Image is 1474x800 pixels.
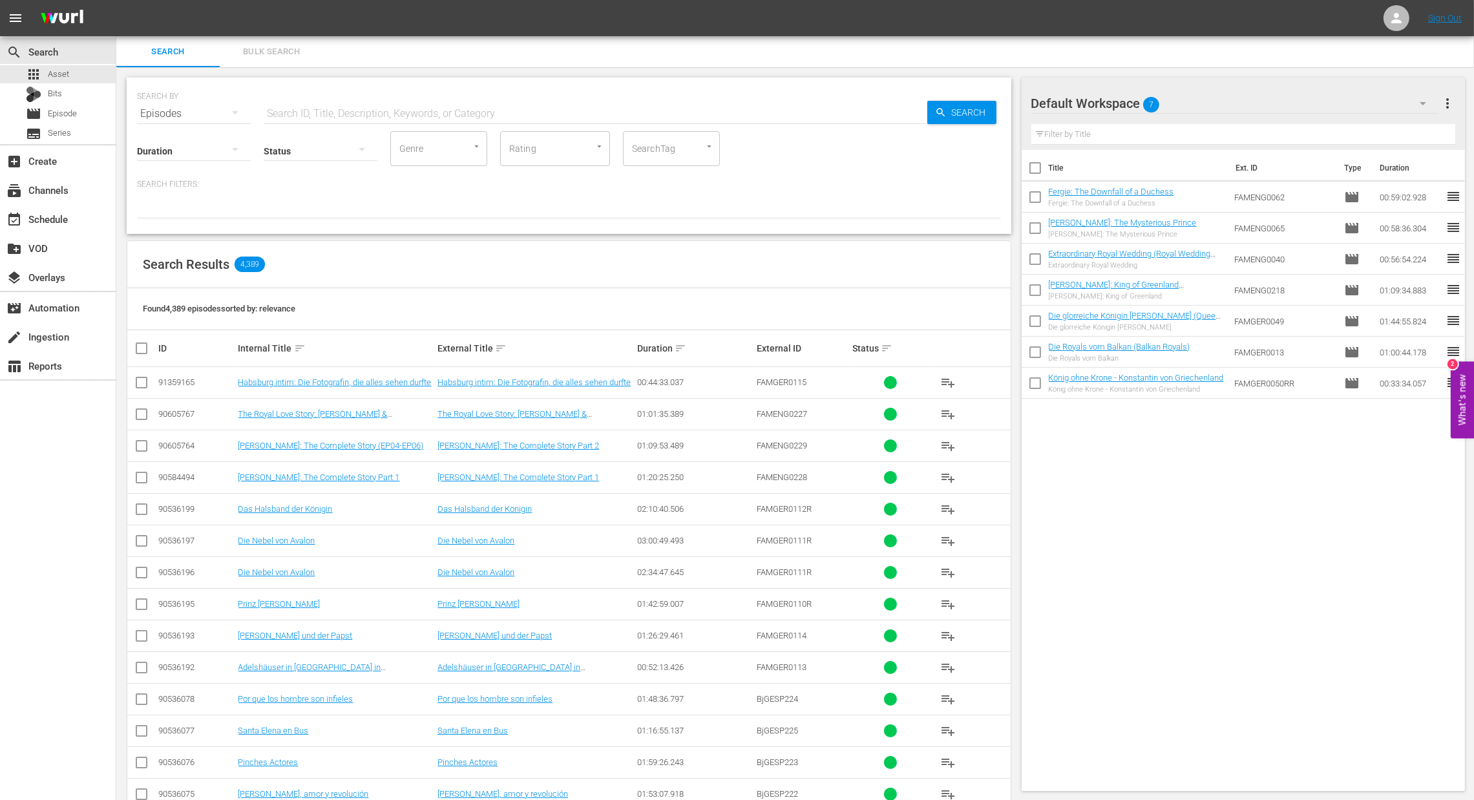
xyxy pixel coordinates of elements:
[1374,368,1446,399] td: 00:33:34.057
[637,599,753,609] div: 01:42:59.007
[1049,292,1225,300] div: [PERSON_NAME]: King of Greenland
[1446,344,1461,359] span: reorder
[8,10,23,26] span: menu
[1143,91,1159,118] span: 7
[238,377,432,387] a: Habsburg intim: Die Fotografin, die alles sehen durfte
[637,472,753,482] div: 01:20:25.250
[1336,150,1372,186] th: Type
[932,494,963,525] button: playlist_add
[757,694,798,704] span: BjGESP224
[437,504,532,514] a: Das Halsband der Königin
[158,726,235,735] div: 90536077
[238,441,424,450] a: [PERSON_NAME]: The Complete Story (EP04-EP06)
[940,628,956,644] span: playlist_add
[1049,249,1216,268] a: Extraordinary Royal Wedding (Royal Wedding Bali Style)
[932,684,963,715] button: playlist_add
[1428,13,1462,23] a: Sign Out
[1374,182,1446,213] td: 00:59:02.928
[1446,375,1461,390] span: reorder
[238,631,353,640] a: [PERSON_NAME] und der Papst
[31,3,93,34] img: ans4CAIJ8jUAAAAAAAAAAAAAAAAAAAAAAAAgQb4GAAAAAAAAAAAAAAAAAAAAAAAAJMjXAAAAAAAAAAAAAAAAAAAAAAAAgAT5G...
[48,68,69,81] span: Asset
[1344,344,1360,360] span: Episode
[675,342,686,354] span: sort
[947,101,996,124] span: Search
[1446,251,1461,266] span: reorder
[1228,150,1337,186] th: Ext. ID
[757,567,812,577] span: FAMGER0111R
[437,536,514,545] a: Die Nebel von Avalon
[26,87,41,102] div: Bits
[1344,251,1360,267] span: Episode
[757,377,806,387] span: FAMGER0115
[158,536,235,545] div: 90536197
[757,343,848,353] div: External ID
[1372,150,1449,186] th: Duration
[6,154,22,169] span: Create
[1229,337,1339,368] td: FAMGER0013
[238,472,400,482] a: [PERSON_NAME]: The Complete Story Part 1
[1229,244,1339,275] td: FAMENG0040
[637,694,753,704] div: 01:48:36.797
[1440,88,1455,119] button: more_vert
[940,691,956,707] span: playlist_add
[932,715,963,746] button: playlist_add
[238,726,309,735] a: Santa Elena en Bus
[6,45,22,60] span: Search
[637,504,753,514] div: 02:10:40.506
[1451,362,1474,439] button: Open Feedback Widget
[143,257,229,272] span: Search Results
[227,45,315,59] span: Bulk Search
[940,755,956,770] span: playlist_add
[1344,220,1360,236] span: Episode
[932,557,963,588] button: playlist_add
[757,409,807,419] span: FAMENG0227
[437,694,553,704] a: Por que los hombre son infieles
[881,342,892,354] span: sort
[757,504,812,514] span: FAMGER0112R
[932,367,963,398] button: playlist_add
[238,599,321,609] a: Prinz [PERSON_NAME]
[757,472,807,482] span: FAMENG0228
[1049,342,1190,352] a: Die Royals vom Balkan (Balkan Royals)
[940,596,956,612] span: playlist_add
[158,343,235,353] div: ID
[1446,282,1461,297] span: reorder
[1344,189,1360,205] span: Episode
[940,375,956,390] span: playlist_add
[238,662,386,682] a: Adelshäuser in [GEOGRAPHIC_DATA] in [GEOGRAPHIC_DATA]
[6,270,22,286] span: Overlays
[757,441,807,450] span: FAMENG0229
[637,726,753,735] div: 01:16:55.137
[932,462,963,493] button: playlist_add
[1344,282,1360,298] span: Episode
[932,399,963,430] button: playlist_add
[1448,359,1458,370] div: 2
[637,441,753,450] div: 01:09:53.489
[1049,323,1225,332] div: Die glorreiche Königin [PERSON_NAME]
[1374,244,1446,275] td: 00:56:54.224
[238,504,333,514] a: Das Halsband der Königin
[1440,96,1455,111] span: more_vert
[158,441,235,450] div: 90605764
[48,127,71,140] span: Series
[1446,313,1461,328] span: reorder
[637,662,753,672] div: 00:52:13.426
[940,723,956,739] span: playlist_add
[48,107,77,120] span: Episode
[158,757,235,767] div: 90536076
[238,409,393,428] a: The Royal Love Story: [PERSON_NAME] & [PERSON_NAME]
[637,409,753,419] div: 01:01:35.389
[1344,313,1360,329] span: Episode
[158,567,235,577] div: 90536196
[757,599,812,609] span: FAMGER0110R
[757,789,798,799] span: BjGESP222
[6,212,22,227] span: Schedule
[757,536,812,545] span: FAMGER0111R
[158,377,235,387] div: 91359165
[437,409,592,428] a: The Royal Love Story: [PERSON_NAME] & [PERSON_NAME]
[1049,150,1228,186] th: Title
[637,757,753,767] div: 01:59:26.243
[1049,373,1224,383] a: König ohne Krone - Konstantin von Griechenland
[137,179,1001,190] p: Search Filters:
